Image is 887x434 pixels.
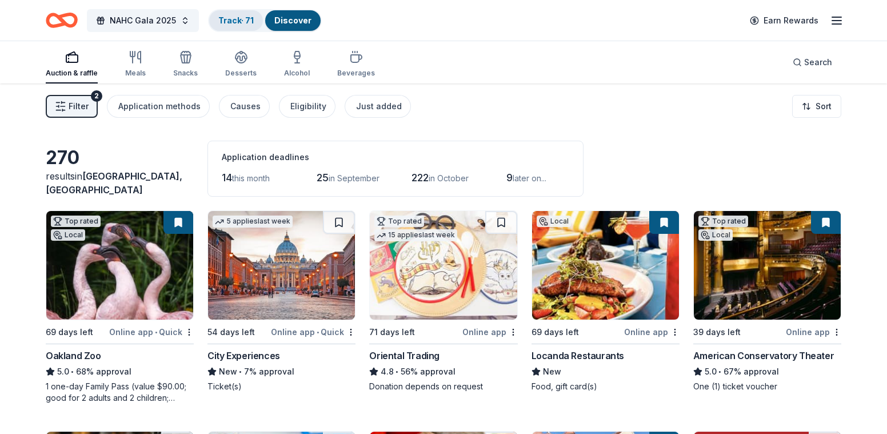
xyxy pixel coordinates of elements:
button: Sort [792,95,841,118]
a: Track· 71 [218,15,254,25]
a: Image for City Experiences5 applieslast week54 days leftOnline app•QuickCity ExperiencesNew•7% ap... [207,210,355,392]
div: Top rated [374,216,424,227]
a: Image for Locanda RestaurantsLocal69 days leftOnline appLocanda RestaurantsNewFood, gift card(s) [532,210,680,392]
div: 1 one-day Family Pass (value $90.00; good for 2 adults and 2 children; parking is included) [46,381,194,404]
button: Search [784,51,841,74]
span: New [219,365,237,379]
div: Local [537,216,571,227]
div: Snacks [173,69,198,78]
img: Image for American Conservatory Theater [694,211,841,320]
div: 71 days left [369,325,415,339]
div: Oakland Zoo [46,349,101,363]
button: Causes [219,95,270,118]
span: 14 [222,172,232,184]
button: Auction & raffle [46,46,98,83]
span: • [155,328,157,337]
span: in [46,170,182,196]
span: later on... [513,173,546,183]
span: • [718,367,721,376]
span: 5.0 [705,365,717,379]
span: in October [429,173,469,183]
span: Sort [816,99,832,113]
div: Application deadlines [222,150,569,164]
div: Local [698,229,733,241]
img: Image for Oakland Zoo [46,211,193,320]
a: Home [46,7,78,34]
div: Application methods [118,99,201,113]
div: Causes [230,99,261,113]
button: Application methods [107,95,210,118]
div: 56% approval [369,365,517,379]
div: Meals [125,69,146,78]
span: 222 [411,172,429,184]
div: Just added [356,99,402,113]
span: • [71,367,74,376]
div: Online app [624,325,680,339]
div: Oriental Trading [369,349,439,363]
div: Auction & raffle [46,69,98,78]
div: Online app [786,325,841,339]
a: Earn Rewards [743,10,825,31]
div: 15 applies last week [374,229,457,241]
div: Online app [462,325,518,339]
div: 270 [46,146,194,169]
span: Filter [69,99,89,113]
img: Image for Locanda Restaurants [532,211,679,320]
div: One (1) ticket voucher [693,381,841,392]
div: 5 applies last week [213,216,293,228]
a: Discover [274,15,311,25]
div: Online app Quick [109,325,194,339]
div: Locanda Restaurants [532,349,624,363]
button: Eligibility [279,95,335,118]
span: • [396,367,399,376]
div: Top rated [698,216,748,227]
button: Meals [125,46,146,83]
button: Desserts [225,46,257,83]
div: 7% approval [207,365,355,379]
img: Image for City Experiences [208,211,355,320]
a: Image for Oakland ZooTop ratedLocal69 days leftOnline app•QuickOakland Zoo5.0•68% approval1 one-d... [46,210,194,404]
div: Online app Quick [271,325,355,339]
div: Food, gift card(s) [532,381,680,392]
a: Image for American Conservatory TheaterTop ratedLocal39 days leftOnline appAmerican Conservatory ... [693,210,841,392]
div: Desserts [225,69,257,78]
a: Image for Oriental TradingTop rated15 applieslast week71 days leftOnline appOriental Trading4.8•5... [369,210,517,392]
span: • [317,328,319,337]
div: Donation depends on request [369,381,517,392]
button: Track· 71Discover [208,9,322,32]
button: Snacks [173,46,198,83]
img: Image for Oriental Trading [370,211,517,320]
button: Alcohol [284,46,310,83]
div: results [46,169,194,197]
div: 69 days left [532,325,579,339]
div: Ticket(s) [207,381,355,392]
div: 54 days left [207,325,255,339]
span: • [239,367,242,376]
button: Just added [345,95,411,118]
span: Search [804,55,832,69]
span: 9 [506,172,513,184]
div: 68% approval [46,365,194,379]
div: Eligibility [290,99,326,113]
div: Beverages [337,69,375,78]
button: NAHC Gala 2025 [87,9,199,32]
div: Top rated [51,216,101,227]
span: [GEOGRAPHIC_DATA], [GEOGRAPHIC_DATA] [46,170,182,196]
span: NAHC Gala 2025 [110,14,176,27]
span: in September [329,173,379,183]
button: Beverages [337,46,375,83]
div: 39 days left [693,325,741,339]
div: Local [51,229,85,241]
span: 5.0 [57,365,69,379]
span: 25 [317,172,329,184]
span: 4.8 [381,365,394,379]
div: 67% approval [693,365,841,379]
div: 69 days left [46,325,93,339]
div: American Conservatory Theater [693,349,834,363]
button: Filter2 [46,95,98,118]
div: City Experiences [207,349,280,363]
div: Alcohol [284,69,310,78]
span: New [543,365,561,379]
div: 2 [91,90,102,102]
span: this month [232,173,270,183]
